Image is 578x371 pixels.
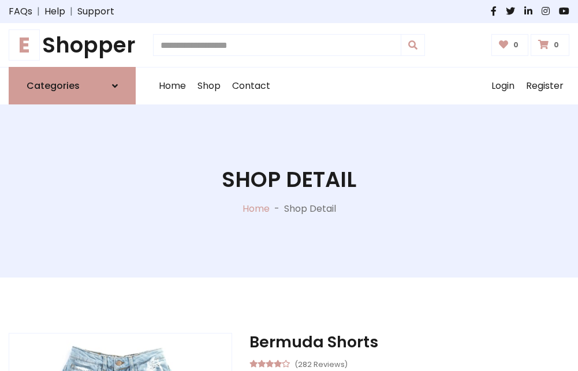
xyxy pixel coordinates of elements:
[27,80,80,91] h6: Categories
[65,5,77,18] span: |
[153,68,192,104] a: Home
[226,68,276,104] a: Contact
[249,333,569,351] h3: Bermuda Shorts
[192,68,226,104] a: Shop
[9,29,40,61] span: E
[486,68,520,104] a: Login
[270,202,284,216] p: -
[9,32,136,58] h1: Shopper
[491,34,529,56] a: 0
[510,40,521,50] span: 0
[531,34,569,56] a: 0
[9,5,32,18] a: FAQs
[44,5,65,18] a: Help
[222,167,356,192] h1: Shop Detail
[284,202,336,216] p: Shop Detail
[294,357,348,370] small: (282 Reviews)
[32,5,44,18] span: |
[9,67,136,104] a: Categories
[77,5,114,18] a: Support
[9,32,136,58] a: EShopper
[243,202,270,215] a: Home
[520,68,569,104] a: Register
[551,40,562,50] span: 0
